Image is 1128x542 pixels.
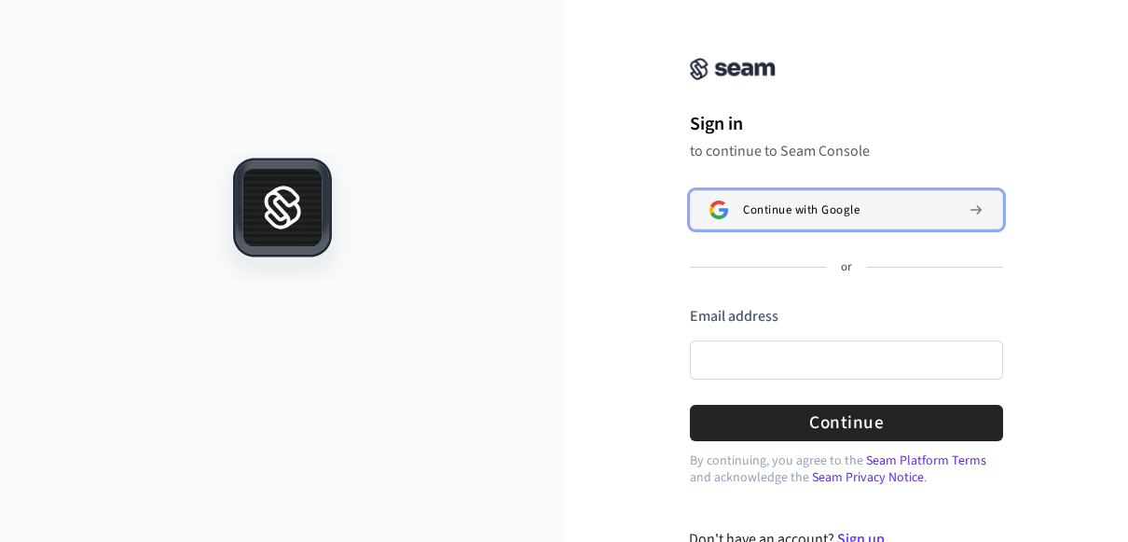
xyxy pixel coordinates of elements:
p: to continue to Seam Console [690,142,1003,160]
label: Email address [690,306,778,327]
img: Sign in with Google [709,201,728,219]
a: Seam Privacy Notice [812,468,924,487]
p: or [841,259,852,276]
a: Seam Platform Terms [866,452,986,470]
button: Sign in with GoogleContinue with Google [690,190,1003,229]
p: By continuing, you agree to the and acknowledge the . [690,452,1003,486]
span: Continue with Google [743,202,860,217]
button: Continue [690,405,1003,441]
img: Seam Console [690,58,776,80]
h1: Sign in [690,110,1003,138]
